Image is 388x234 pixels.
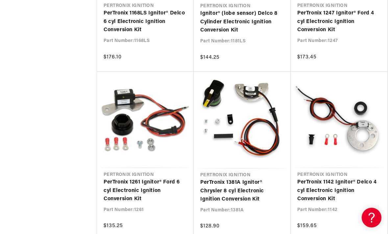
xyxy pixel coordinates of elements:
a: PerTronix 1142 Ignitor® Delco 4 cyl Electronic Ignition Conversion Kit [297,178,381,203]
a: PerTronix 1381A Ignitor® Chrysler 8 cyl Electronic Ignition Conversion Kit [200,179,284,204]
a: Ignitor® (lobe sensor) Delco 8 Cylinder Electronic Ignition Conversion Kit [200,10,284,35]
a: PerTronix 1168LS Ignitor® Delco 6 cyl Electronic Ignition Conversion Kit [104,9,187,34]
a: PerTronix 1247 Ignitor® Ford 4 cyl Electronic Ignition Conversion Kit [297,9,381,34]
a: PerTronix 1261 Ignitor® Ford 6 cyl Electronic Ignition Conversion Kit [104,178,187,203]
